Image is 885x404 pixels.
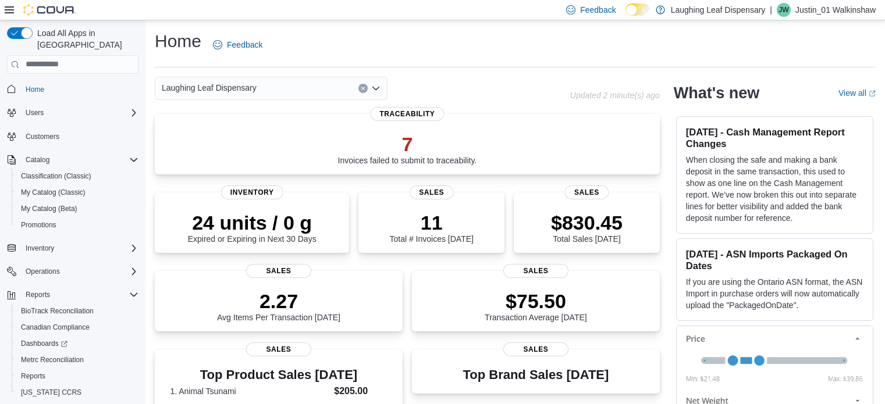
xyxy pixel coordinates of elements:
a: Reports [16,369,50,383]
span: My Catalog (Classic) [16,185,138,199]
span: Catalog [21,153,138,167]
span: Inventory [26,244,54,253]
a: Dashboards [16,337,72,351]
button: Open list of options [371,84,381,93]
span: Load All Apps in [GEOGRAPHIC_DATA] [33,27,138,51]
button: Canadian Compliance [12,319,143,335]
p: 7 [338,133,477,156]
a: Dashboards [12,335,143,352]
button: My Catalog (Classic) [12,184,143,201]
button: Catalog [2,152,143,168]
span: Canadian Compliance [16,320,138,334]
span: Home [21,82,138,96]
span: [US_STATE] CCRS [21,388,81,397]
a: Metrc Reconciliation [16,353,88,367]
span: Sales [246,342,311,356]
span: Canadian Compliance [21,323,90,332]
a: Home [21,83,49,96]
p: | [770,3,772,17]
button: Home [2,81,143,98]
h3: [DATE] - ASN Imports Packaged On Dates [686,248,863,271]
div: Invoices failed to submit to traceability. [338,133,477,165]
button: Promotions [12,217,143,233]
a: View allExternal link [838,88,876,98]
button: My Catalog (Beta) [12,201,143,217]
button: Operations [2,263,143,280]
p: When closing the safe and making a bank deposit in the same transaction, this used to show as one... [686,154,863,224]
span: Sales [246,264,311,278]
svg: External link [869,90,876,97]
div: Total # Invoices [DATE] [389,211,473,244]
span: Sales [503,342,568,356]
h3: Top Product Sales [DATE] [170,368,387,382]
button: Metrc Reconciliation [12,352,143,368]
button: Users [21,106,48,120]
div: Total Sales [DATE] [551,211,623,244]
button: Users [2,105,143,121]
span: Users [21,106,138,120]
h3: Top Brand Sales [DATE] [463,368,609,382]
span: BioTrack Reconciliation [21,306,94,316]
p: Laughing Leaf Dispensary [671,3,766,17]
dt: 1. Animal Tsunami [170,385,329,397]
button: Reports [2,287,143,303]
a: My Catalog (Beta) [16,202,82,216]
div: Expired or Expiring in Next 30 Days [188,211,317,244]
span: Operations [26,267,60,276]
button: Inventory [2,240,143,256]
a: [US_STATE] CCRS [16,385,86,399]
h3: [DATE] - Cash Management Report Changes [686,126,863,149]
p: 11 [389,211,473,234]
p: 2.27 [217,289,340,313]
span: Inventory [221,185,283,199]
span: My Catalog (Beta) [21,204,77,213]
span: Promotions [16,218,138,232]
button: Classification (Classic) [12,168,143,184]
button: Operations [21,264,65,278]
span: Home [26,85,44,94]
a: Canadian Compliance [16,320,94,334]
h2: What's new [674,84,759,102]
span: JW [779,3,788,17]
p: Justin_01 Walkinshaw [795,3,876,17]
p: $830.45 [551,211,623,234]
span: Metrc Reconciliation [21,355,84,364]
button: Reports [21,288,55,302]
span: Dashboards [21,339,67,348]
span: Washington CCRS [16,385,138,399]
span: Reports [26,290,50,299]
button: Catalog [21,153,54,167]
button: Reports [12,368,143,384]
span: Reports [21,371,45,381]
span: Sales [410,185,453,199]
span: Classification (Classic) [21,171,91,181]
span: Traceability [370,107,444,121]
span: My Catalog (Beta) [16,202,138,216]
span: Feedback [580,4,616,16]
button: Clear input [358,84,368,93]
span: Inventory [21,241,138,255]
span: Customers [21,129,138,144]
p: $75.50 [485,289,587,313]
div: Transaction Average [DATE] [485,289,587,322]
h1: Home [155,30,201,53]
span: Catalog [26,155,49,165]
span: Operations [21,264,138,278]
a: Promotions [16,218,61,232]
span: BioTrack Reconciliation [16,304,138,318]
span: Users [26,108,44,117]
p: 24 units / 0 g [188,211,317,234]
img: Cova [23,4,76,16]
span: Promotions [21,220,56,230]
span: Customers [26,132,59,141]
div: Avg Items Per Transaction [DATE] [217,289,340,322]
input: Dark Mode [625,3,650,16]
a: BioTrack Reconciliation [16,304,98,318]
span: My Catalog (Classic) [21,188,86,197]
span: Dashboards [16,337,138,351]
span: Feedback [227,39,262,51]
button: [US_STATE] CCRS [12,384,143,401]
dd: $205.00 [334,384,387,398]
button: BioTrack Reconciliation [12,303,143,319]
